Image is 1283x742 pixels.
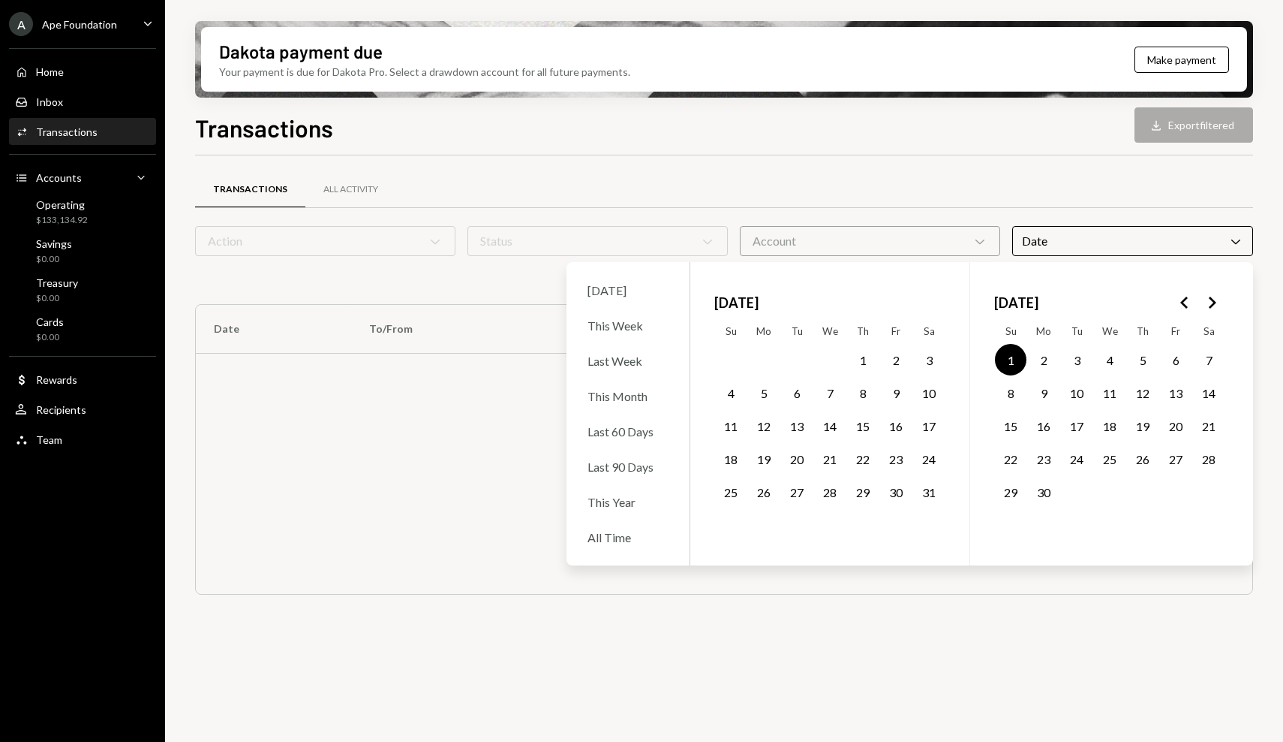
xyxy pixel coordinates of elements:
[1061,443,1092,475] button: Tuesday, June 24th, 2025
[748,443,780,475] button: Monday, May 19th, 2025
[551,305,744,353] th: Amount
[1028,344,1059,376] button: Monday, June 2nd, 2025
[1028,443,1059,475] button: Monday, June 23rd, 2025
[578,345,678,377] div: Last Week
[814,476,846,508] button: Wednesday, May 28th, 2025
[1028,377,1059,409] button: Monday, June 9th, 2025
[36,315,64,328] div: Cards
[195,170,305,209] a: Transactions
[9,58,156,85] a: Home
[1028,410,1059,442] button: Monday, June 16th, 2025
[9,88,156,115] a: Inbox
[42,18,117,31] div: Ape Foundation
[9,311,156,347] a: Cards$0.00
[36,292,78,305] div: $0.00
[913,344,945,376] button: Saturday, May 3rd, 2025
[219,39,383,64] div: Dakota payment due
[1192,319,1225,343] th: Saturday
[847,377,879,409] button: Thursday, May 8th, 2025
[36,237,72,250] div: Savings
[9,12,33,36] div: A
[578,486,678,518] div: This Year
[879,319,912,343] th: Friday
[1160,377,1191,409] button: Friday, June 13th, 2025
[36,171,82,184] div: Accounts
[995,410,1026,442] button: Sunday, June 15th, 2025
[1193,443,1224,475] button: Saturday, June 28th, 2025
[995,443,1026,475] button: Sunday, June 22nd, 2025
[9,118,156,145] a: Transactions
[1159,319,1192,343] th: Friday
[1126,319,1159,343] th: Thursday
[36,198,88,211] div: Operating
[913,410,945,442] button: Saturday, May 17th, 2025
[1094,344,1125,376] button: Wednesday, June 4th, 2025
[814,443,846,475] button: Wednesday, May 21st, 2025
[1094,443,1125,475] button: Wednesday, June 25th, 2025
[1193,377,1224,409] button: Saturday, June 14th, 2025
[781,443,813,475] button: Tuesday, May 20th, 2025
[9,396,156,423] a: Recipients
[913,443,945,475] button: Saturday, May 24th, 2025
[880,344,912,376] button: Friday, May 2nd, 2025
[1127,410,1158,442] button: Thursday, June 19th, 2025
[1027,319,1060,343] th: Monday
[880,410,912,442] button: Friday, May 16th, 2025
[305,170,396,209] a: All Activity
[9,194,156,230] a: Operating$133,134.92
[1094,410,1125,442] button: Wednesday, June 18th, 2025
[748,410,780,442] button: Monday, May 12th, 2025
[913,476,945,508] button: Saturday, May 31st, 2025
[994,319,1027,343] th: Sunday
[36,373,77,386] div: Rewards
[578,309,678,342] div: This Week
[1193,344,1224,376] button: Saturday, June 7th, 2025
[847,476,879,508] button: Thursday, May 29th, 2025
[880,377,912,409] button: Friday, May 9th, 2025
[781,410,813,442] button: Tuesday, May 13th, 2025
[995,476,1026,508] button: Sunday, June 29th, 2025
[913,377,945,409] button: Saturday, May 10th, 2025
[1127,344,1158,376] button: Thursday, June 5th, 2025
[781,476,813,508] button: Tuesday, May 27th, 2025
[747,319,780,343] th: Monday
[994,319,1225,541] table: June 2025
[1012,226,1253,256] div: Date
[814,377,846,409] button: Wednesday, May 7th, 2025
[323,183,378,196] div: All Activity
[9,426,156,453] a: Team
[1160,410,1191,442] button: Friday, June 20th, 2025
[880,476,912,508] button: Friday, May 30th, 2025
[578,380,678,412] div: This Month
[578,274,678,306] div: [DATE]
[578,451,678,483] div: Last 90 Days
[715,377,747,409] button: Sunday, May 4th, 2025
[813,319,846,343] th: Wednesday
[714,286,759,319] span: [DATE]
[748,377,780,409] button: Monday, May 5th, 2025
[847,443,879,475] button: Thursday, May 22nd, 2025
[36,65,64,78] div: Home
[912,319,945,343] th: Saturday
[9,233,156,269] a: Savings$0.00
[196,305,351,353] th: Date
[814,410,846,442] button: Wednesday, May 14th, 2025
[748,476,780,508] button: Monday, May 26th, 2025
[1193,410,1224,442] button: Saturday, June 21st, 2025
[36,125,98,138] div: Transactions
[36,403,86,416] div: Recipients
[36,95,63,108] div: Inbox
[1127,377,1158,409] button: Thursday, June 12th, 2025
[781,377,813,409] button: Tuesday, May 6th, 2025
[1198,289,1225,316] button: Go to the Next Month
[36,253,72,266] div: $0.00
[995,344,1026,376] button: Sunday, June 1st, 2025, selected
[1093,319,1126,343] th: Wednesday
[1160,344,1191,376] button: Friday, June 6th, 2025
[1061,410,1092,442] button: Tuesday, June 17th, 2025
[715,476,747,508] button: Sunday, May 25th, 2025
[714,319,945,541] table: May 2025
[219,64,630,80] div: Your payment is due for Dakota Pro. Select a drawdown account for all future payments.
[1061,344,1092,376] button: Tuesday, June 3rd, 2025
[714,319,747,343] th: Sunday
